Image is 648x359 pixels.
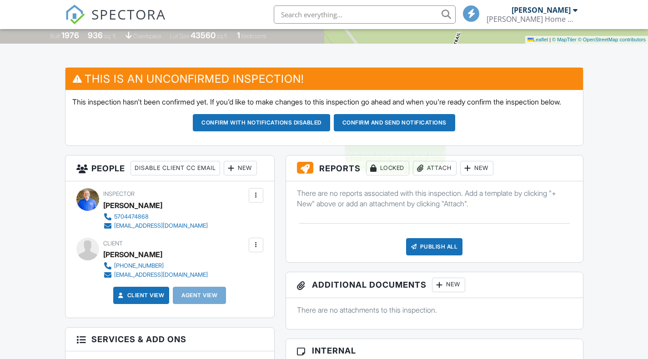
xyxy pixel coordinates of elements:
span: Inspector [103,190,135,197]
span: sq. ft. [104,33,117,40]
h3: Additional Documents [286,272,583,298]
div: New [224,161,257,175]
div: [EMAIL_ADDRESS][DOMAIN_NAME] [114,271,208,279]
a: [EMAIL_ADDRESS][DOMAIN_NAME] [103,270,208,279]
p: There are no attachments to this inspection. [297,305,572,315]
span: Client [103,240,123,247]
a: [PHONE_NUMBER] [103,261,208,270]
a: 5704474868 [103,212,208,221]
span: bedrooms [241,33,266,40]
div: [PERSON_NAME] [103,199,162,212]
span: Lot Size [170,33,189,40]
div: [EMAIL_ADDRESS][DOMAIN_NAME] [114,222,208,229]
h3: People [65,155,274,181]
a: Leaflet [527,37,548,42]
span: | [549,37,551,42]
button: Confirm and send notifications [334,114,455,131]
div: 5704474868 [114,213,149,220]
h3: Services & Add ons [65,328,274,351]
a: [EMAIL_ADDRESS][DOMAIN_NAME] [103,221,208,230]
span: sq.ft. [217,33,228,40]
div: Attach [413,161,457,175]
a: © OpenStreetMap contributors [578,37,646,42]
div: Barclay Home & Building Inspections LLC [487,15,578,24]
span: Built [50,33,60,40]
div: 936 [88,30,103,40]
button: Confirm with notifications disabled [193,114,330,131]
div: Disable Client CC Email [131,161,220,175]
img: The Best Home Inspection Software - Spectora [65,5,85,25]
div: Locked [366,161,409,175]
input: Search everything... [274,5,456,24]
a: SPECTORA [65,12,166,31]
div: New [460,161,493,175]
a: Client View [116,291,165,300]
div: [PHONE_NUMBER] [114,262,164,269]
p: There are no reports associated with this inspection. Add a template by clicking "+ New" above or... [297,188,572,209]
a: © MapTiler [552,37,577,42]
div: 1976 [61,30,79,40]
div: New [432,278,465,292]
div: Publish All [406,238,463,255]
span: SPECTORA [91,5,166,24]
div: 43560 [191,30,216,40]
h3: Reports [286,155,583,181]
div: [PERSON_NAME] [103,248,162,261]
div: [PERSON_NAME] [512,5,571,15]
span: crawlspace [133,33,161,40]
p: This inspection hasn't been confirmed yet. If you'd like to make changes to this inspection go ah... [72,97,576,107]
div: 1 [237,30,240,40]
h3: This is an Unconfirmed Inspection! [65,68,583,90]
